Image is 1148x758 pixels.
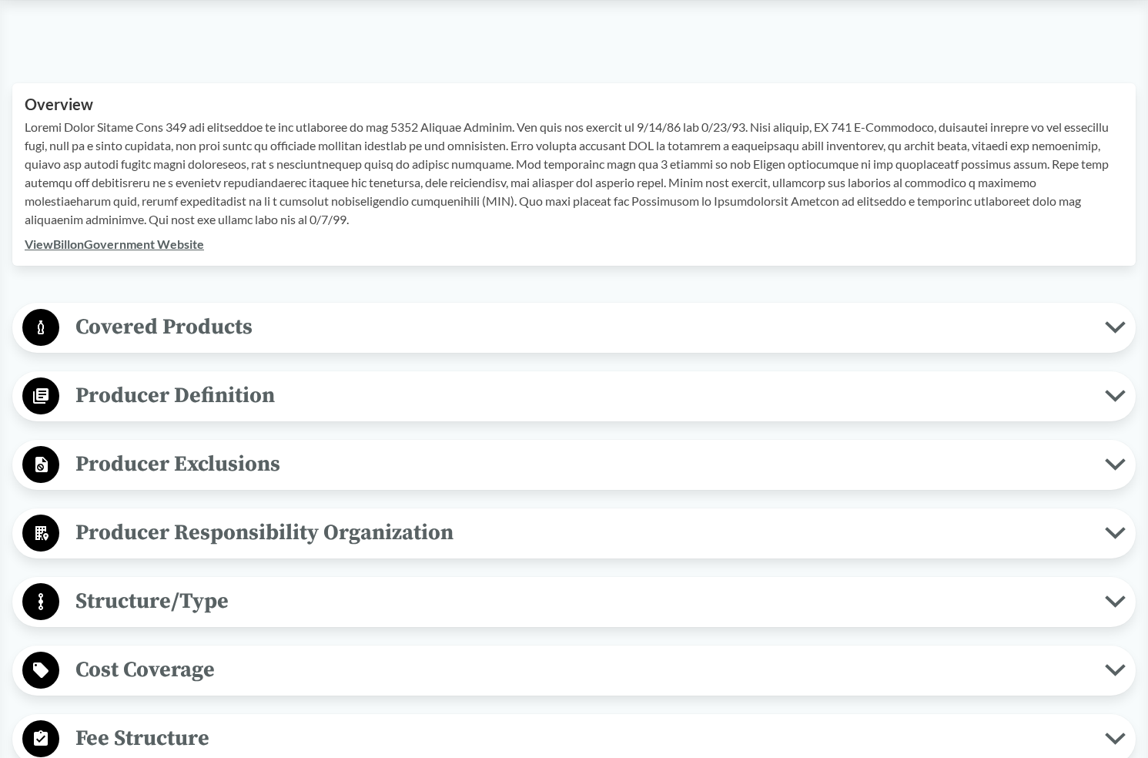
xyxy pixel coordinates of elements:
button: Producer Responsibility Organization [18,514,1130,553]
p: Loremi Dolor Sitame Cons 349 adi elitseddoe te inc utlaboree do mag 5352 Aliquae Adminim. Ven qui... [25,118,1123,229]
span: Producer Exclusions [59,447,1105,481]
span: Producer Responsibility Organization [59,515,1105,550]
button: Producer Definition [18,377,1130,416]
button: Producer Exclusions [18,445,1130,485]
span: Producer Definition [59,378,1105,413]
button: Cost Coverage [18,651,1130,690]
button: Structure/Type [18,582,1130,622]
button: Covered Products [18,308,1130,347]
span: Structure/Type [59,584,1105,619]
span: Covered Products [59,310,1105,344]
h2: Overview [25,96,1123,113]
span: Fee Structure [59,721,1105,756]
a: ViewBillonGovernment Website [25,236,204,251]
span: Cost Coverage [59,652,1105,687]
